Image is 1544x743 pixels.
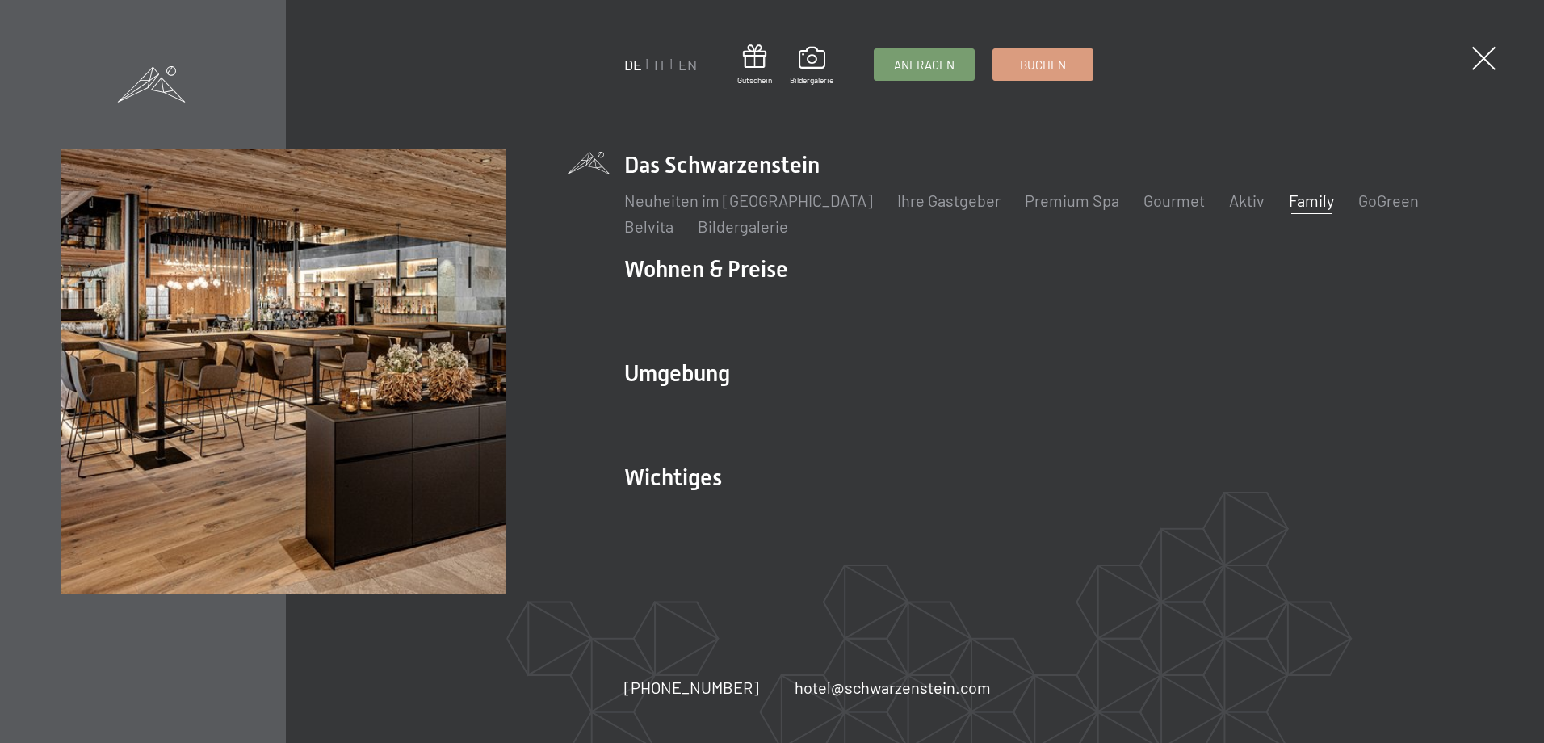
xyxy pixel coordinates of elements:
span: Gutschein [737,74,772,86]
a: Gutschein [737,44,772,86]
a: Anfragen [875,49,974,80]
span: Anfragen [894,57,955,73]
a: Family [1289,191,1334,210]
span: Bildergalerie [790,74,833,86]
a: [PHONE_NUMBER] [624,676,759,699]
a: Buchen [993,49,1093,80]
span: Buchen [1020,57,1066,73]
a: Bildergalerie [790,47,833,86]
a: EN [678,56,697,73]
a: Ihre Gastgeber [897,191,1001,210]
span: [PHONE_NUMBER] [624,678,759,697]
a: DE [624,56,642,73]
a: GoGreen [1358,191,1419,210]
a: IT [654,56,666,73]
a: Belvita [624,216,673,236]
a: hotel@schwarzenstein.com [795,676,991,699]
a: Neuheiten im [GEOGRAPHIC_DATA] [624,191,873,210]
a: Premium Spa [1025,191,1119,210]
a: Aktiv [1229,191,1265,210]
a: Bildergalerie [698,216,788,236]
a: Gourmet [1143,191,1205,210]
